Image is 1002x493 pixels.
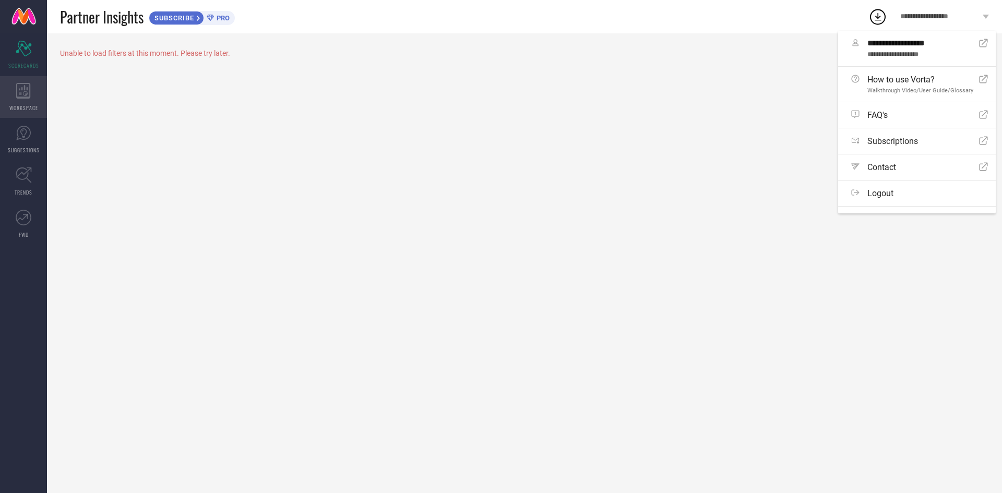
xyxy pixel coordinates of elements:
span: FAQ's [867,110,888,120]
span: Logout [867,188,893,198]
div: Open download list [868,7,887,26]
span: SUGGESTIONS [8,146,40,154]
span: SUBSCRIBE [149,14,197,22]
div: Unable to load filters at this moment. Please try later. [60,49,989,57]
span: Contact [867,162,896,172]
a: SUBSCRIBEPRO [149,8,235,25]
span: Partner Insights [60,6,144,28]
a: Subscriptions [838,128,996,154]
span: TRENDS [15,188,32,196]
span: Walkthrough Video/User Guide/Glossary [867,87,973,94]
span: PRO [214,14,230,22]
span: WORKSPACE [9,104,38,112]
a: How to use Vorta?Walkthrough Video/User Guide/Glossary [838,67,996,102]
span: How to use Vorta? [867,75,973,85]
a: FAQ's [838,102,996,128]
span: FWD [19,231,29,238]
a: Contact [838,154,996,180]
span: SCORECARDS [8,62,39,69]
span: Subscriptions [867,136,918,146]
